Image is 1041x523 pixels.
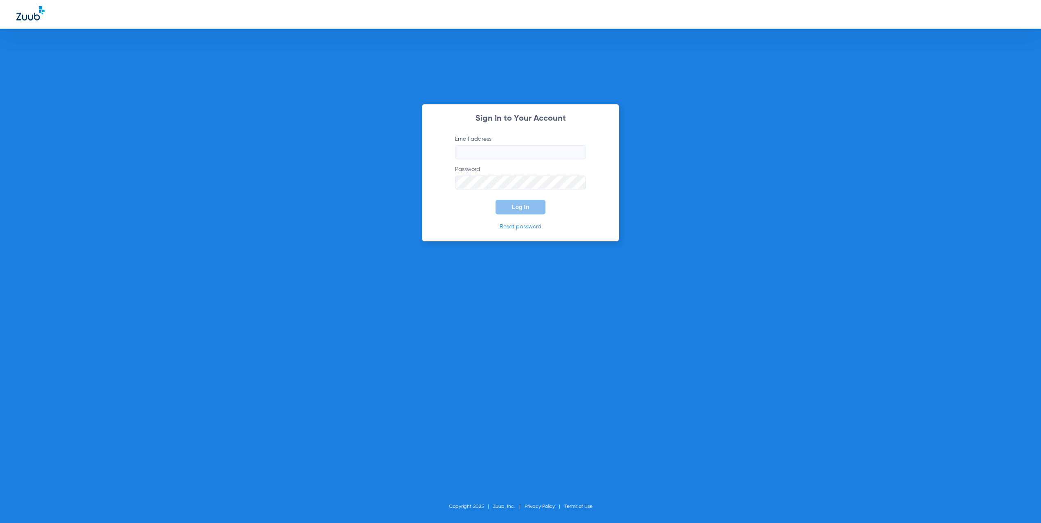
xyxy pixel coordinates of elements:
[512,204,529,210] span: Log In
[455,176,586,189] input: Password
[455,165,586,189] label: Password
[564,504,593,509] a: Terms of Use
[455,135,586,159] label: Email address
[496,200,545,214] button: Log In
[443,115,598,123] h2: Sign In to Your Account
[500,224,541,230] a: Reset password
[16,6,45,20] img: Zuub Logo
[455,145,586,159] input: Email address
[449,503,493,511] li: Copyright 2025
[525,504,555,509] a: Privacy Policy
[493,503,525,511] li: Zuub, Inc.
[1000,484,1041,523] iframe: Chat Widget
